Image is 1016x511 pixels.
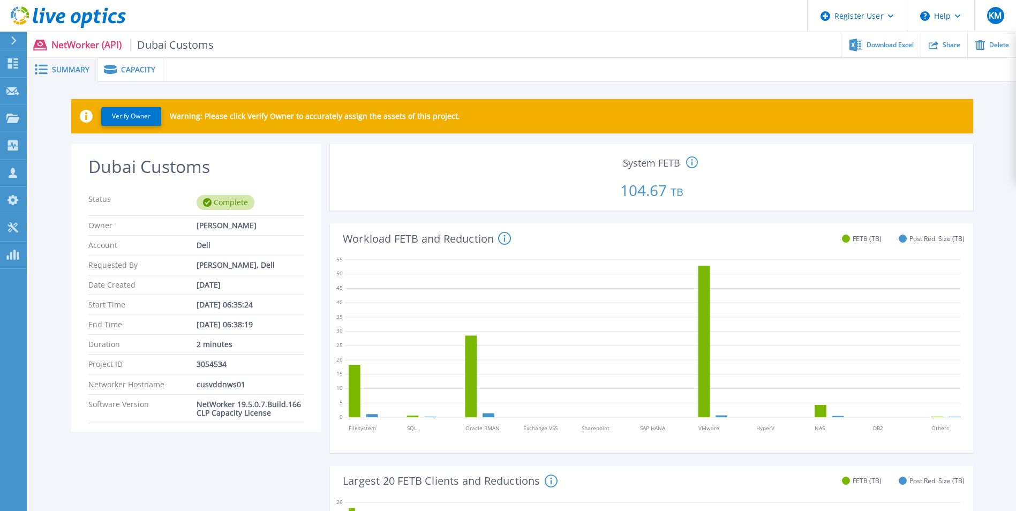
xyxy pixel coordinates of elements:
h2: Dubai Customs [88,157,304,177]
tspan: Others [931,424,949,432]
div: [PERSON_NAME] [197,221,305,230]
span: FETB (TB) [853,235,882,243]
p: Duration [88,340,197,349]
div: [DATE] 06:35:24 [197,300,305,309]
tspan: DB2 [873,424,883,432]
h4: Largest 20 FETB Clients and Reductions [343,475,558,487]
div: cusvddnws01 [197,380,305,389]
tspan: Exchange VSS [523,424,558,432]
p: Start Time [88,300,197,309]
tspan: Sharepoint [582,424,609,432]
tspan: Oracle RMAN [465,424,500,432]
button: Verify Owner [101,107,161,126]
p: End Time [88,320,197,329]
div: Dell [197,241,305,250]
div: [DATE] 06:38:19 [197,320,305,329]
p: NetWorker (API) [51,39,214,51]
text: 20 [336,356,343,363]
text: 15 [336,370,343,378]
text: 45 [336,284,343,292]
div: NetWorker 19.5.0.7.Build.166 CLP Capacity License [197,400,305,417]
div: 2 minutes [197,340,305,349]
p: Project ID [88,360,197,369]
p: Requested By [88,261,197,269]
span: Download Excel [867,42,914,48]
p: Owner [88,221,197,230]
text: 55 [336,255,343,263]
div: [PERSON_NAME], Dell [197,261,305,269]
text: 10 [336,385,343,392]
tspan: Filesystem [349,424,376,432]
text: 50 [336,270,343,277]
tspan: NAS [815,424,825,432]
span: Delete [989,42,1009,48]
span: Summary [52,66,89,73]
text: 40 [336,298,343,306]
div: 3054534 [197,360,305,369]
span: Capacity [121,66,155,73]
span: FETB (TB) [853,477,882,485]
p: Account [88,241,197,250]
tspan: HyperV [756,424,774,432]
p: Warning: Please click Verify Owner to accurately assign the assets of this project. [170,112,460,121]
span: KM [989,11,1002,20]
text: 25 [336,341,343,349]
p: Software Version [88,400,197,417]
span: TB [671,185,683,199]
span: System FETB [623,158,680,168]
h4: Workload FETB and Reduction [343,232,511,245]
text: 0 [340,413,343,420]
div: Complete [197,195,254,210]
span: Post Red. Size (TB) [909,235,965,243]
tspan: SAP HANA [640,424,666,432]
p: 104.67 [334,170,969,206]
p: Networker Hostname [88,380,197,389]
tspan: SQL [407,424,417,432]
text: 30 [336,327,343,335]
div: [DATE] [197,281,305,289]
text: 35 [336,313,343,320]
span: Share [943,42,960,48]
p: Date Created [88,281,197,289]
span: Dubai Customs [130,39,214,51]
tspan: VMware [698,424,719,432]
p: Status [88,195,197,210]
text: 5 [340,399,343,406]
span: Post Red. Size (TB) [909,477,965,485]
text: 26 [336,498,343,505]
